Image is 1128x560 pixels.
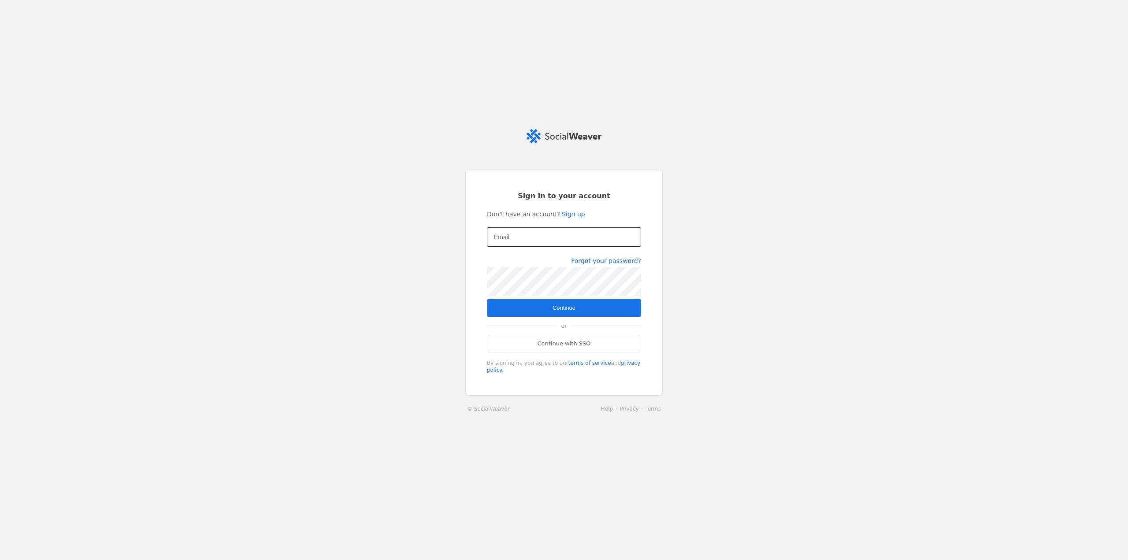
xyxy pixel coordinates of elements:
a: © SocialWeaver [467,404,510,413]
a: Terms [646,406,661,412]
li: · [613,404,620,413]
a: privacy policy [487,360,640,373]
span: Continue [553,304,575,312]
span: or [557,317,571,335]
a: Help [601,406,613,412]
button: Continue [487,299,641,317]
mat-label: Email [494,232,509,242]
div: By signing in, you agree to our and . [487,360,641,374]
a: Forgot your password? [571,257,641,264]
a: terms of service [568,360,611,366]
input: Email [494,232,634,242]
a: Continue with SSO [487,335,641,352]
li: · [639,404,646,413]
span: Don't have an account? [487,210,560,219]
a: Sign up [562,210,585,219]
span: Sign in to your account [518,191,610,201]
a: Privacy [620,406,638,412]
